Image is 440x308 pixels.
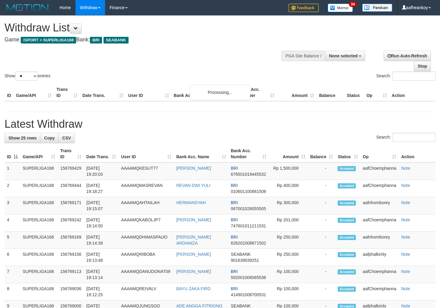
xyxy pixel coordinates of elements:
span: BRI [231,235,238,239]
h4: Game: Bank: [5,37,287,43]
span: BRI [231,166,238,171]
td: AAAAMQKABOLJP7 [119,214,174,232]
th: Game/API: activate to sort column ascending [20,145,58,162]
td: SUPERLIGA168 [20,197,58,214]
span: None selected [329,53,358,58]
h1: Withdraw List [5,22,287,34]
span: Copy 010601100881508 to clipboard [231,189,266,194]
td: 156769113 [58,266,84,283]
td: [DATE] 19:12:25 [84,283,119,300]
td: AAAAMQMASREVAN [119,180,174,197]
td: AAAAMQDANUDONAT09 [119,266,174,283]
span: Copy 901639039251 to clipboard [231,258,259,263]
td: 2 [5,180,20,197]
th: Date Trans. [80,84,126,101]
label: Show entries [5,72,50,81]
th: Bank Acc. Name [171,84,237,101]
a: CSV [58,133,75,143]
div: PGA Site Balance / [282,51,325,61]
td: SUPERLIGA168 [20,214,58,232]
span: SEABANK [104,37,129,43]
th: User ID: activate to sort column ascending [119,145,174,162]
td: AAAAMQAHTAILAH [119,197,174,214]
td: aafChoemphanna [360,180,399,197]
td: 6 [5,249,20,266]
a: Show 25 rows [5,133,40,143]
td: - [308,214,336,232]
span: BRI [90,37,102,43]
td: aafChoemphanna [360,283,399,300]
td: 156769429 [58,162,84,180]
a: [PERSON_NAME] [176,252,211,257]
th: Trans ID [54,84,80,101]
a: Note [401,166,410,171]
span: BRI [231,217,238,222]
span: CSV [62,136,71,140]
span: Accepted [338,235,356,240]
td: 4 [5,214,20,232]
span: Accepted [338,269,356,274]
td: SUPERLIGA168 [20,232,58,249]
td: - [308,197,336,214]
span: BRI [231,200,238,205]
a: Note [401,252,410,257]
a: BAYU ZAKA FIRD [176,286,210,291]
td: AAAAMQRIBOBA [119,249,174,266]
span: Copy 626201008871502 to clipboard [231,241,266,245]
td: aafnhornborey [360,197,399,214]
a: Note [401,183,410,188]
td: SUPERLIGA168 [20,180,58,197]
td: [DATE] 19:15:07 [84,197,119,214]
td: [DATE] 19:14:39 [84,232,119,249]
th: Op: activate to sort column ascending [360,145,399,162]
td: aafnhornborey [360,232,399,249]
td: [DATE] 19:13:14 [84,266,119,283]
td: - [308,180,336,197]
img: Button%20Memo.svg [328,4,353,12]
td: 156769156 [58,249,84,266]
span: ISPORT > SUPERLIGA168 [21,37,76,43]
th: Bank Acc. Number [237,84,277,101]
a: Note [401,217,410,222]
span: Copy 747601011211531 to clipboard [231,223,266,228]
a: [PERSON_NAME] [176,217,211,222]
td: 156769036 [58,283,84,300]
label: Search: [376,72,435,81]
a: REVAN DWI YULI [176,183,210,188]
td: SUPERLIGA168 [20,283,58,300]
td: SUPERLIGA168 [20,249,58,266]
td: - [308,283,336,300]
span: Accepted [338,183,356,188]
a: Run Auto-Refresh [384,51,431,61]
input: Search: [393,72,435,81]
a: Note [401,200,410,205]
span: 34 [349,2,357,7]
td: Rp 1,500,000 [269,162,308,180]
th: ID: activate to sort column descending [5,145,20,162]
input: Search: [393,133,435,142]
th: Balance [317,84,344,101]
th: ID [5,84,14,101]
td: - [308,266,336,283]
td: 156769444 [58,180,84,197]
span: Accepted [338,166,356,171]
th: Amount [277,84,317,101]
div: Processing... [190,85,250,100]
span: Show 25 rows [8,136,37,140]
th: Status [344,84,364,101]
td: aafChoemphanna [360,162,399,180]
th: Trans ID: activate to sort column ascending [58,145,84,162]
label: Search: [376,133,435,142]
td: SUPERLIGA168 [20,266,58,283]
a: Note [401,269,410,274]
a: Stop [414,61,431,71]
a: [PERSON_NAME] [176,269,211,274]
th: Bank Acc. Name: activate to sort column ascending [174,145,228,162]
a: [PERSON_NAME] [176,166,211,171]
td: Rp 400,000 [269,180,308,197]
a: Note [401,235,410,239]
td: Rp 201,000 [269,214,308,232]
th: Bank Acc. Number: activate to sort column ascending [228,145,269,162]
td: AAAAMQREIVALV [119,283,174,300]
td: 156769242 [58,214,84,232]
